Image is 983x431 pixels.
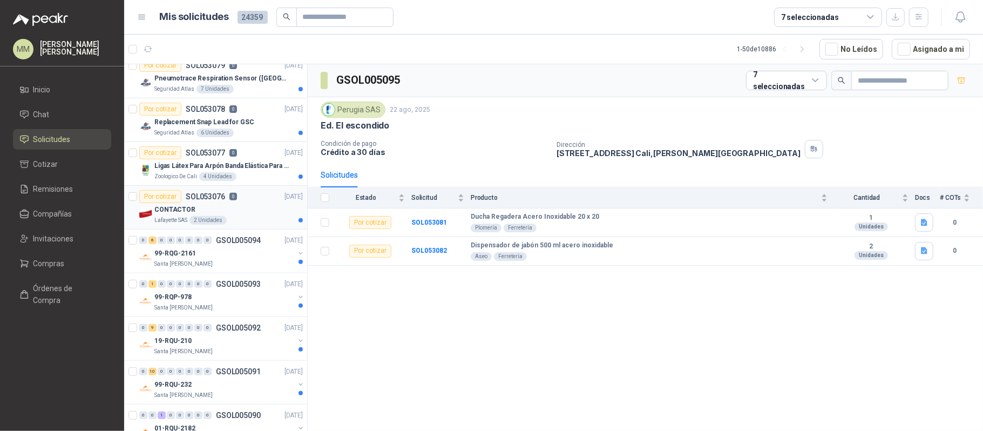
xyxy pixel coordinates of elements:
[139,251,152,264] img: Company Logo
[139,382,152,395] img: Company Logo
[13,79,111,100] a: Inicio
[154,304,213,312] p: Santa [PERSON_NAME]
[167,368,175,375] div: 0
[124,98,307,142] a: Por cotizarSOL0530780[DATE] Company LogoReplacement Snap Lead for GSCSeguridad Atlas6 Unidades
[139,339,152,352] img: Company Logo
[229,193,237,200] p: 0
[834,194,900,201] span: Cantidad
[411,247,447,254] b: SOL053082
[33,258,65,270] span: Compras
[196,85,234,93] div: 7 Unidades
[189,216,227,225] div: 2 Unidades
[411,194,456,201] span: Solicitud
[167,237,175,244] div: 0
[154,336,192,346] p: 19-RQU-210
[336,72,402,89] h3: GSOL005095
[940,246,970,256] b: 0
[167,324,175,332] div: 0
[176,280,184,288] div: 0
[154,73,289,84] p: Pneumotrace Respiration Sensor ([GEOGRAPHIC_DATA])
[216,412,261,419] p: GSOL005090
[158,237,166,244] div: 0
[139,207,152,220] img: Company Logo
[13,278,111,311] a: Órdenes de Compra
[148,280,157,288] div: 1
[349,245,391,258] div: Por cotizar
[336,194,396,201] span: Estado
[185,324,193,332] div: 0
[229,149,237,157] p: 0
[186,149,225,157] p: SOL053077
[154,205,195,215] p: CONTACTOR
[139,164,152,177] img: Company Logo
[13,154,111,174] a: Cotizar
[160,9,229,25] h1: Mis solicitudes
[819,39,883,59] button: No Leídos
[158,412,166,419] div: 1
[33,208,72,220] span: Compañías
[154,117,254,127] p: Replacement Snap Lead for GSC
[139,120,152,133] img: Company Logo
[154,292,192,302] p: 99-RQP-978
[139,368,147,375] div: 0
[167,412,175,419] div: 0
[148,237,157,244] div: 6
[139,76,152,89] img: Company Logo
[13,129,111,150] a: Solicitudes
[139,59,181,72] div: Por cotizar
[139,412,147,419] div: 0
[33,158,58,170] span: Cotizar
[139,278,305,312] a: 0 1 0 0 0 0 0 0 GSOL005093[DATE] Company Logo99-RQP-978Santa [PERSON_NAME]
[158,368,166,375] div: 0
[204,280,212,288] div: 0
[284,60,303,71] p: [DATE]
[229,105,237,113] p: 0
[321,120,389,131] p: Ed. El escondido
[471,213,599,221] b: Ducha Regadera Acero Inoxidable 20 x 20
[940,187,983,208] th: # COTs
[216,280,261,288] p: GSOL005093
[284,367,303,377] p: [DATE]
[40,41,111,56] p: [PERSON_NAME] [PERSON_NAME]
[186,193,225,200] p: SOL053076
[471,252,492,261] div: Aseo
[139,321,305,356] a: 0 9 0 0 0 0 0 0 GSOL005092[DATE] Company Logo19-RQU-210Santa [PERSON_NAME]
[139,295,152,308] img: Company Logo
[411,187,471,208] th: Solicitud
[139,234,305,268] a: 0 6 0 0 0 0 0 0 GSOL005094[DATE] Company Logo99-RQG-2161Santa [PERSON_NAME]
[194,368,202,375] div: 0
[154,248,196,259] p: 99-RQG-2161
[13,39,33,59] div: MM
[139,237,147,244] div: 0
[199,172,236,181] div: 4 Unidades
[194,324,202,332] div: 0
[154,347,213,356] p: Santa [PERSON_NAME]
[284,192,303,202] p: [DATE]
[139,103,181,116] div: Por cotizar
[216,237,261,244] p: GSOL005094
[139,280,147,288] div: 0
[855,223,888,231] div: Unidades
[196,129,234,137] div: 6 Unidades
[892,39,970,59] button: Asignado a mi
[154,161,289,171] p: Ligas Látex Para Arpón Banda Elástica Para Arpón Tripa Pollo
[781,11,839,23] div: 7 seleccionadas
[323,104,335,116] img: Company Logo
[124,142,307,186] a: Por cotizarSOL0530770[DATE] Company LogoLigas Látex Para Arpón Banda Elástica Para Arpón Tripa Po...
[139,365,305,400] a: 0 10 0 0 0 0 0 0 GSOL005091[DATE] Company Logo99-RQU-232Santa [PERSON_NAME]
[176,412,184,419] div: 0
[33,233,74,245] span: Invitaciones
[154,129,194,137] p: Seguridad Atlas
[194,412,202,419] div: 0
[284,410,303,421] p: [DATE]
[471,241,613,250] b: Dispensador de jabón 500 ml acero inoxidable
[167,280,175,288] div: 0
[185,237,193,244] div: 0
[737,41,811,58] div: 1 - 50 de 10886
[194,280,202,288] div: 0
[13,253,111,274] a: Compras
[124,186,307,230] a: Por cotizarSOL0530760[DATE] Company LogoCONTACTORLafayette SAS2 Unidades
[204,412,212,419] div: 0
[471,224,501,232] div: Plomería
[13,104,111,125] a: Chat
